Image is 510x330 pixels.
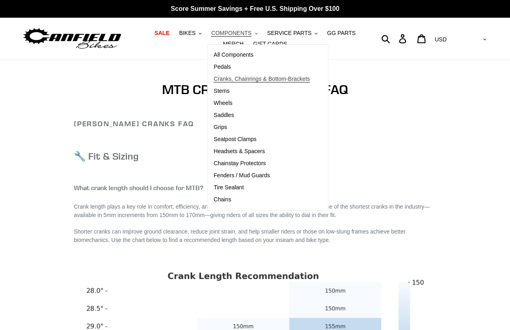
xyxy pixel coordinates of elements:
[267,30,311,37] span: SERVICE PARTS
[223,41,244,47] span: MERCH
[213,196,231,203] span: Chains
[213,76,310,82] span: Cranks, Chainrings & Bottom-Brackets
[213,64,231,70] span: Pedals
[213,148,265,155] span: Headsets & Spacers
[327,30,356,37] span: GG PARTS
[175,28,205,39] button: BIKES
[22,26,122,51] img: Canfield Bikes
[207,49,316,61] a: All Components
[213,184,244,191] span: Tire Sealant
[263,28,321,39] button: SERVICE PARTS
[207,158,316,170] a: Chainstay Protectors
[207,182,316,194] a: Tire Sealant
[207,85,316,97] a: Stems
[74,228,436,244] p: Shorter cranks can improve ground clearance, reduce joint strain, and help smaller riders or thos...
[213,160,266,167] span: Chainstay Protectors
[207,28,261,39] button: COMPONENTS
[74,119,436,128] h2: [PERSON_NAME] Cranks FAQ
[253,41,287,47] span: GIFT CARDS
[207,97,316,109] a: Wheels
[213,124,227,131] span: Grips
[207,133,316,146] a: Seatpost Clamps
[207,194,316,206] a: Chains
[207,109,316,121] a: Saddles
[213,112,234,119] span: Saddles
[213,88,230,94] span: Stems
[213,51,253,58] span: All Components
[207,146,316,158] a: Headsets & Spacers
[74,203,436,219] p: Crank length plays a key role in comfort, efficiency, and pedal clearance. [PERSON_NAME] offers s...
[213,100,232,107] span: Wheels
[249,39,291,49] a: GIFT CARDS
[207,121,316,133] a: Grips
[74,150,436,162] h3: 🔧 Fit & Sizing
[150,28,173,39] a: SALE
[154,30,169,37] span: SALE
[207,170,316,182] a: Fenders / Mud Guards
[211,30,251,37] span: COMPONENTS
[207,61,316,73] a: Pedals
[323,28,360,39] a: GG PARTS
[74,184,436,192] h4: What crank length should I choose for MTB?
[74,82,436,97] h1: MTB CRANK & CHAINRING FAQ
[213,136,256,143] span: Seatpost Clamps
[179,30,195,37] span: BIKES
[207,73,316,85] a: Cranks, Chainrings & Bottom-Brackets
[213,172,270,179] span: Fenders / Mud Guards
[219,39,248,49] a: MERCH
